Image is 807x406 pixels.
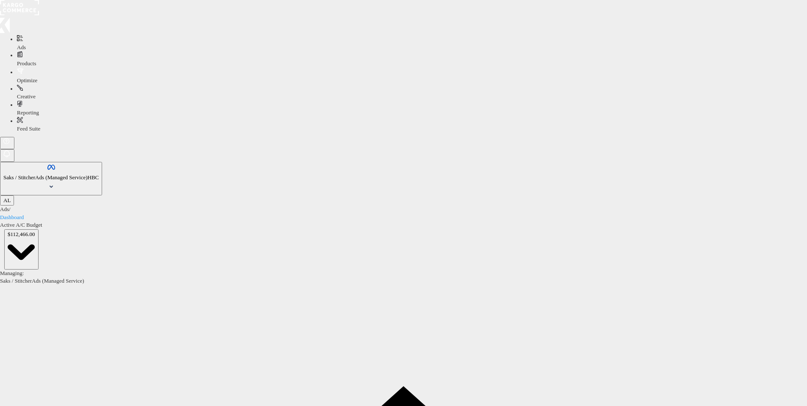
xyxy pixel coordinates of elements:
[3,174,88,181] span: Saks / StitcherAds (Managed Service)
[8,231,35,239] div: $112,466.00
[88,174,99,181] span: HBC
[3,197,11,203] span: AL
[17,77,37,83] span: Optimize
[4,229,39,270] button: $112,466.00
[17,44,26,50] span: Ads
[17,125,40,132] span: Feed Suite
[17,60,36,67] span: Products
[17,109,39,116] span: Reporting
[9,206,11,212] span: /
[17,93,36,100] span: Creative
